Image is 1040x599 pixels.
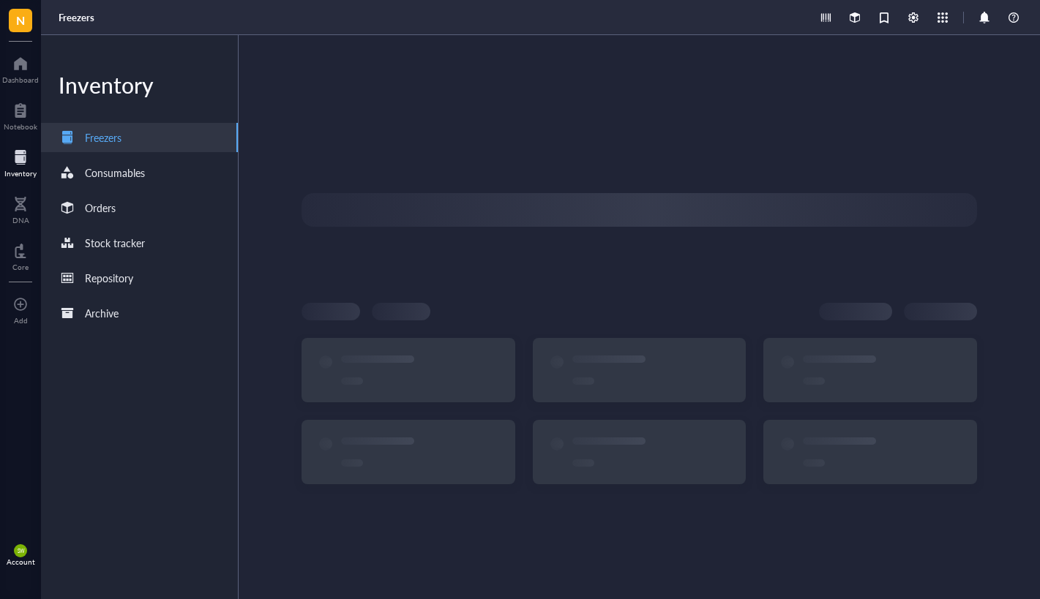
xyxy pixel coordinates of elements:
a: Inventory [4,146,37,178]
div: Archive [85,305,119,321]
a: Orders [41,193,238,222]
a: Core [12,239,29,271]
a: Consumables [41,158,238,187]
a: Notebook [4,99,37,131]
div: Consumables [85,165,145,181]
a: Freezers [41,123,238,152]
div: Repository [85,270,133,286]
div: Add [14,316,28,325]
span: SW [17,548,23,554]
div: Freezers [85,129,121,146]
div: Orders [85,200,116,216]
div: Stock tracker [85,235,145,251]
div: Dashboard [2,75,39,84]
div: Notebook [4,122,37,131]
a: DNA [12,192,29,225]
div: Inventory [41,70,238,99]
a: Repository [41,263,238,293]
a: Freezers [59,11,97,24]
a: Stock tracker [41,228,238,257]
a: Dashboard [2,52,39,84]
a: Archive [41,298,238,328]
div: Inventory [4,169,37,178]
div: DNA [12,216,29,225]
div: Account [7,557,35,566]
div: Core [12,263,29,271]
span: N [16,11,25,29]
